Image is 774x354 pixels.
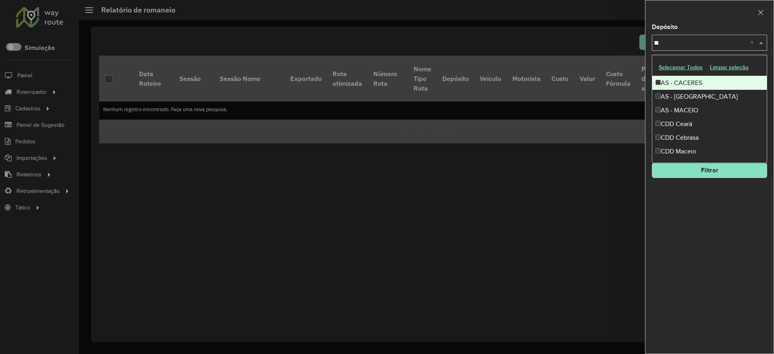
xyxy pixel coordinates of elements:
[652,131,767,145] div: CDD Cebrasa
[706,61,752,74] button: Limpar seleção
[750,38,757,48] span: Clear all
[652,76,767,90] div: AS - CACERES
[652,55,767,163] ng-dropdown-panel: Options list
[652,145,767,158] div: CDD Maceio
[652,22,678,32] label: Depósito
[652,163,767,178] button: Filtrar
[655,61,706,74] button: Selecionar Todos
[652,104,767,117] div: AS - MACEIO
[652,90,767,104] div: AS - [GEOGRAPHIC_DATA]
[652,117,767,131] div: CDD Ceará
